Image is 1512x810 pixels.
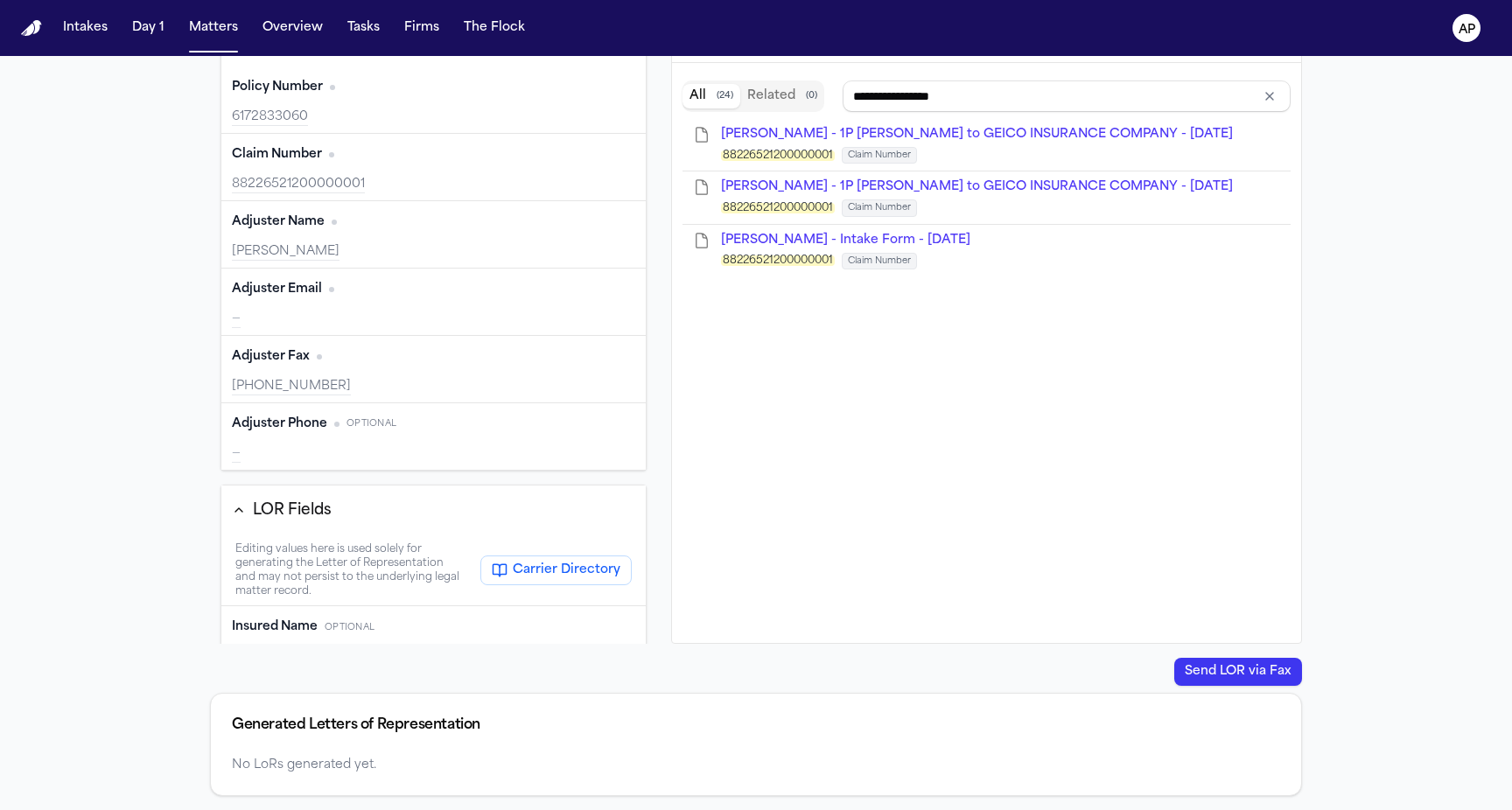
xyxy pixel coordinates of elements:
span: Claim Number [842,253,917,269]
div: Adjuster Phone (optional) [221,403,646,470]
span: Optional [346,417,396,430]
button: Carrier Directory [480,555,632,585]
span: Adjuster Name [232,213,325,231]
button: Send LOR via Fax [1174,658,1302,686]
mark: 88226521200000001 [721,255,835,266]
mark: 88226521200000001 [721,150,835,161]
div: LOR Fields [253,499,332,522]
button: LOR Fields [221,496,646,526]
input: Search references [843,80,1291,112]
div: Insured Name (optional) [221,606,646,674]
div: Generated Letters of Representation [232,715,480,736]
div: [PHONE_NUMBER] [232,378,635,395]
div: LoR fields disclaimer [235,542,466,598]
span: Claim Number [232,146,322,164]
span: Claim Number [842,199,917,216]
button: All documents [682,84,740,108]
span: No citation [329,287,334,292]
span: Claim Number [842,147,917,164]
button: Matters [182,12,245,44]
button: Related documents [740,84,824,108]
span: Adjuster Phone [232,415,327,433]
img: Finch Logo [21,20,42,37]
a: Home [21,20,42,37]
button: The Flock [457,12,532,44]
button: Clear input [1257,84,1282,108]
span: K. Andrews - 1P LOR to GEICO INSURANCE COMPANY - 10.8.25 [721,128,1233,141]
span: Insured Name [232,618,318,636]
mark: 88226521200000001 [721,203,835,213]
span: No citation [334,422,339,427]
span: K. Andrews - 1P LOR to GEICO INSURANCE COMPANY - 10.8.25 [721,180,1233,193]
span: Policy Number [232,79,323,96]
span: — [232,312,241,325]
div: Policy Number (required) [221,66,646,134]
div: [PERSON_NAME] [232,243,635,261]
span: No citation [329,152,334,157]
button: Open K. Andrews - 1P LOR to GEICO INSURANCE COMPANY - 10.8.25 [721,178,1233,196]
span: Optional [325,621,374,634]
span: ( 24 ) [717,90,733,102]
span: Carrier Directory [513,562,620,579]
div: 6172833060 [232,108,635,126]
button: Open K. Andrews - Intake Form - 10.4.25 [721,232,970,249]
button: Firms [397,12,446,44]
span: Adjuster Email [232,281,322,298]
div: No LoRs generated yet. [232,757,1280,774]
div: Claim Number (required) [221,134,646,201]
div: Adjuster Name (required) [221,201,646,269]
div: Adjuster Fax (required) [221,336,646,403]
button: Day 1 [125,12,171,44]
button: Intakes [56,12,115,44]
div: 88226521200000001 [232,176,635,193]
span: Adjuster Fax [232,348,310,366]
div: Adjuster Email (required) [221,269,646,336]
span: — [232,447,241,460]
span: K. Andrews - Intake Form - 10.4.25 [721,234,970,247]
span: No citation [332,220,337,225]
button: Overview [255,12,330,44]
button: Open K. Andrews - 1P LOR to GEICO INSURANCE COMPANY - 10.8.25 [721,126,1233,143]
button: Tasks [340,12,387,44]
span: No citation [330,85,335,90]
span: No citation [317,354,322,360]
span: ( 0 ) [806,90,817,102]
div: Document browser [682,73,1291,276]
